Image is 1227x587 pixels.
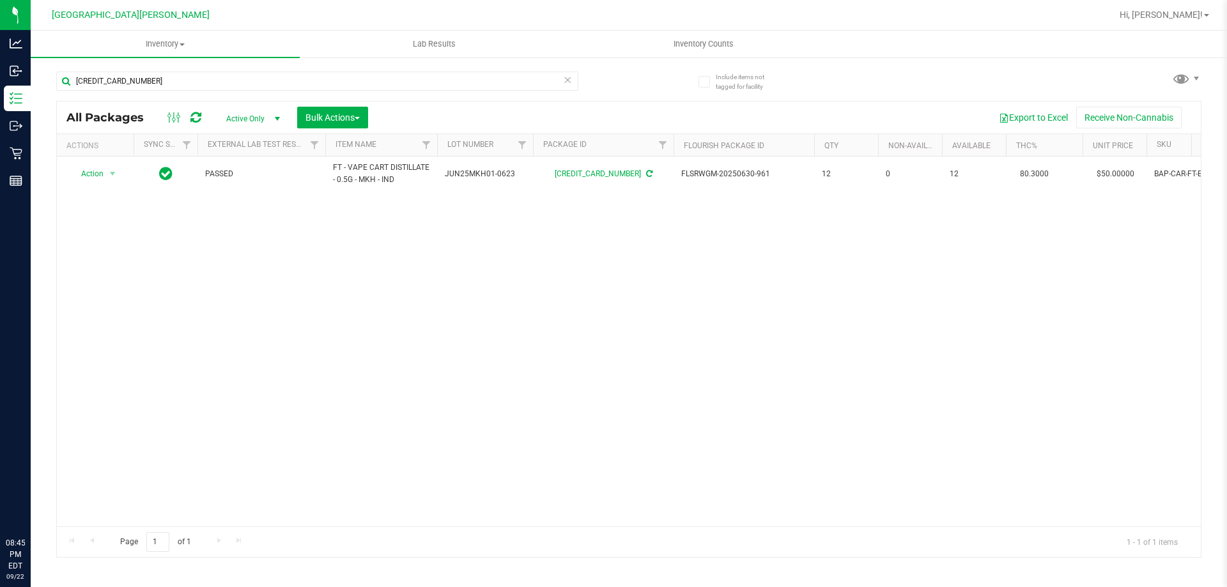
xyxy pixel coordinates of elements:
[300,31,569,57] a: Lab Results
[543,140,587,149] a: Package ID
[10,37,22,50] inline-svg: Analytics
[105,165,121,183] span: select
[396,38,473,50] span: Lab Results
[1016,141,1037,150] a: THC%
[888,141,945,150] a: Non-Available
[1090,165,1141,183] span: $50.00000
[656,38,751,50] span: Inventory Counts
[416,134,437,156] a: Filter
[297,107,368,128] button: Bulk Actions
[6,572,25,581] p: 09/22
[56,72,578,91] input: Search Package ID, Item Name, SKU, Lot or Part Number...
[1093,141,1133,150] a: Unit Price
[822,168,870,180] span: 12
[205,168,318,180] span: PASSED
[305,112,360,123] span: Bulk Actions
[652,134,674,156] a: Filter
[109,532,201,552] span: Page of 1
[512,134,533,156] a: Filter
[10,119,22,132] inline-svg: Outbound
[10,92,22,105] inline-svg: Inventory
[445,168,525,180] span: JUN25MKH01-0623
[31,38,300,50] span: Inventory
[333,162,429,186] span: FT - VAPE CART DISTILLATE - 0.5G - MKH - IND
[10,174,22,187] inline-svg: Reports
[644,169,652,178] span: Sync from Compliance System
[681,168,806,180] span: FLSRWGM-20250630-961
[952,141,991,150] a: Available
[336,140,376,149] a: Item Name
[66,111,157,125] span: All Packages
[1116,532,1188,551] span: 1 - 1 of 1 items
[146,532,169,552] input: 1
[66,141,128,150] div: Actions
[1157,140,1171,149] a: SKU
[950,168,998,180] span: 12
[991,107,1076,128] button: Export to Excel
[70,165,104,183] span: Action
[569,31,838,57] a: Inventory Counts
[304,134,325,156] a: Filter
[13,485,51,523] iframe: Resource center
[716,72,780,91] span: Include items not tagged for facility
[52,10,210,20] span: [GEOGRAPHIC_DATA][PERSON_NAME]
[208,140,308,149] a: External Lab Test Result
[1076,107,1182,128] button: Receive Non-Cannabis
[31,31,300,57] a: Inventory
[684,141,764,150] a: Flourish Package ID
[447,140,493,149] a: Lot Number
[824,141,838,150] a: Qty
[1014,165,1055,183] span: 80.3000
[563,72,572,88] span: Clear
[144,140,193,149] a: Sync Status
[10,65,22,77] inline-svg: Inbound
[555,169,641,178] a: [CREDIT_CARD_NUMBER]
[886,168,934,180] span: 0
[159,165,173,183] span: In Sync
[10,147,22,160] inline-svg: Retail
[1120,10,1203,20] span: Hi, [PERSON_NAME]!
[6,537,25,572] p: 08:45 PM EDT
[176,134,197,156] a: Filter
